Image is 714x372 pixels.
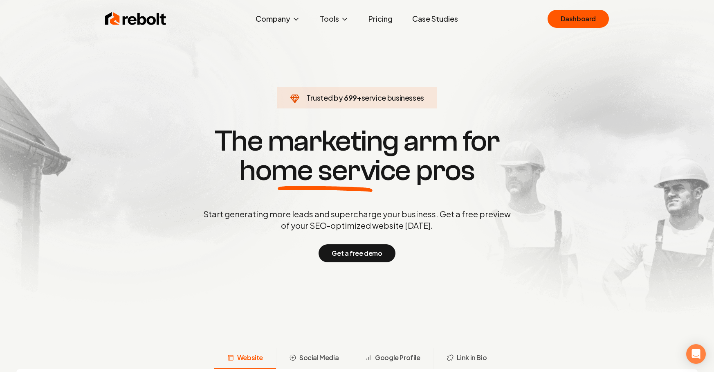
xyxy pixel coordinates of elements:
a: Pricing [362,11,399,27]
button: Website [214,348,276,369]
div: Open Intercom Messenger [686,344,706,364]
span: + [357,93,361,102]
span: Google Profile [375,353,420,363]
span: Social Media [299,353,339,363]
button: Tools [313,11,355,27]
span: Link in Bio [457,353,487,363]
button: Social Media [276,348,352,369]
button: Google Profile [352,348,433,369]
button: Company [249,11,307,27]
span: Trusted by [306,93,343,102]
img: Rebolt Logo [105,11,166,27]
span: 699 [344,92,357,104]
p: Start generating more leads and supercharge your business. Get a free preview of your SEO-optimiz... [202,208,512,231]
h1: The marketing arm for pros [161,126,553,185]
span: Website [237,353,263,363]
button: Link in Bio [433,348,500,369]
span: home service [239,156,411,185]
button: Get a free demo [319,244,395,262]
a: Case Studies [406,11,465,27]
a: Dashboard [548,10,609,28]
span: service businesses [361,93,424,102]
